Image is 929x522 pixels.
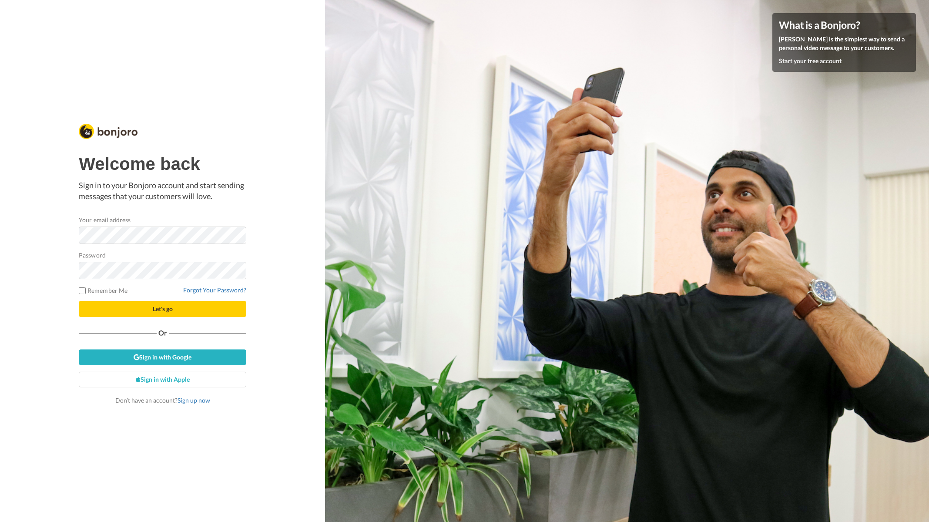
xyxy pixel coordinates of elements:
a: Sign in with Google [79,349,246,365]
a: Start your free account [779,57,842,64]
h4: What is a Bonjoro? [779,20,909,31]
input: Remember Me [79,287,86,294]
span: Don’t have an account? [115,397,210,404]
span: Let's go [153,305,173,312]
label: Your email address [79,215,131,224]
button: Let's go [79,301,246,317]
h1: Welcome back [79,154,246,173]
p: [PERSON_NAME] is the simplest way to send a personal video message to your customers. [779,35,909,52]
label: Password [79,251,106,260]
a: Sign in with Apple [79,372,246,387]
p: Sign in to your Bonjoro account and start sending messages that your customers will love. [79,180,246,202]
span: Or [157,330,169,336]
a: Forgot Your Password? [183,286,246,294]
label: Remember Me [79,286,127,295]
a: Sign up now [178,397,210,404]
